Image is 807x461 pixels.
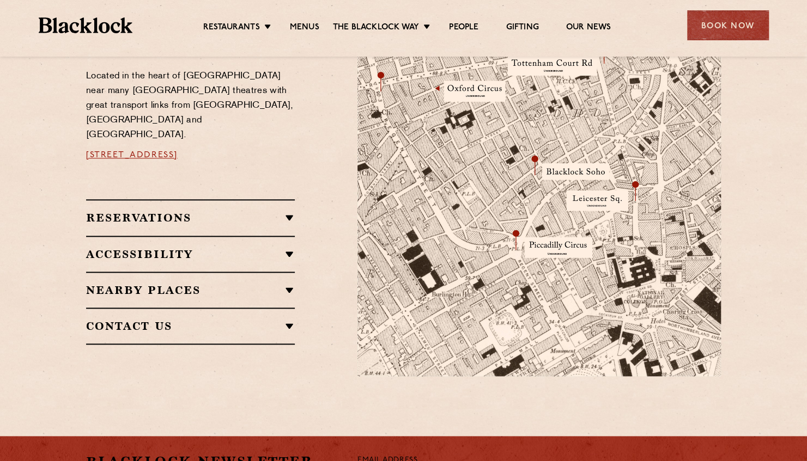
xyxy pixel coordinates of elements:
a: Gifting [506,22,538,34]
img: BL_Textured_Logo-footer-cropped.svg [39,17,133,33]
h2: Contact Us [86,319,295,333]
a: People [449,22,478,34]
a: The Blacklock Way [333,22,419,34]
h2: Reservations [86,211,295,224]
div: Book Now [687,10,769,40]
a: Our News [566,22,611,34]
a: Restaurants [203,22,260,34]
img: svg%3E [604,275,756,377]
h2: Nearby Places [86,284,295,297]
a: [STREET_ADDRESS] [86,151,178,159]
a: Menus [290,22,319,34]
h2: Accessibility [86,248,295,261]
p: Located in the heart of [GEOGRAPHIC_DATA] near many [GEOGRAPHIC_DATA] theatres with great transpo... [86,69,295,143]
